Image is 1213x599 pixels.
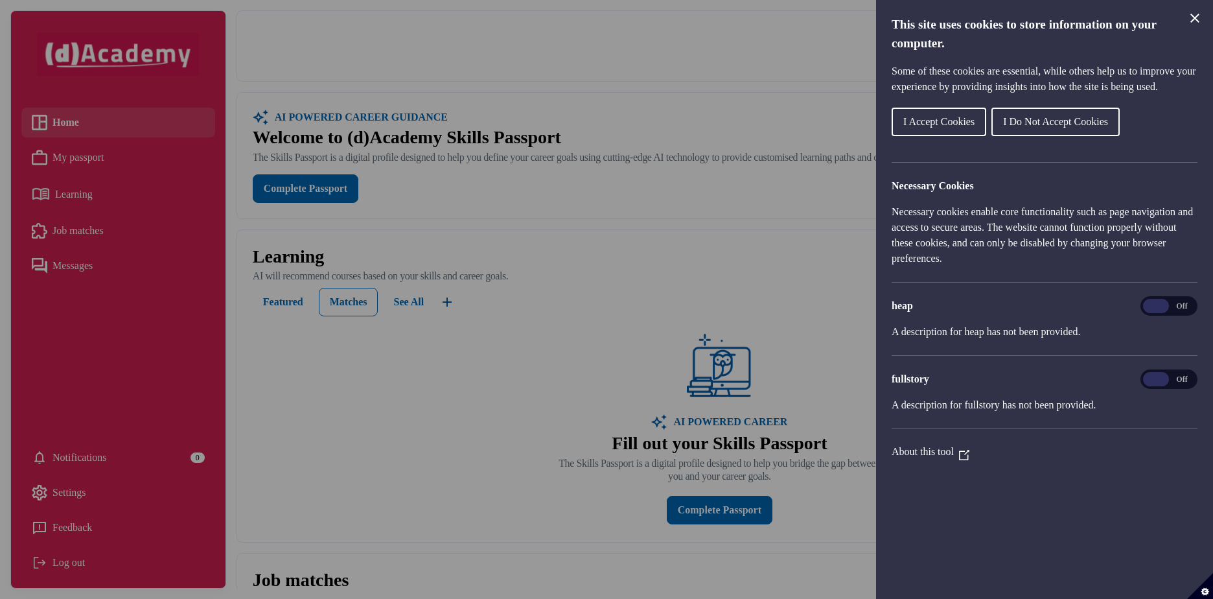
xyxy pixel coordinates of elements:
[892,371,1197,387] h3: fullstory
[1003,116,1108,127] span: I Do Not Accept Cookies
[892,204,1197,266] p: Necessary cookies enable core functionality such as page navigation and access to secure areas. T...
[892,64,1197,95] p: Some of these cookies are essential, while others help us to improve your experience by providing...
[892,446,969,457] a: About this tool
[1187,573,1213,599] button: Set cookie preferences
[892,298,1197,314] h3: heap
[1169,299,1195,313] span: Off
[903,116,975,127] span: I Accept Cookies
[892,178,1197,194] h2: Necessary Cookies
[892,397,1197,413] p: A description for fullstory has not been provided.
[1143,299,1169,313] span: On
[892,324,1197,340] p: A description for heap has not been provided.
[991,108,1120,136] button: I Do Not Accept Cookies
[1169,372,1195,386] span: Off
[892,16,1197,53] h1: This site uses cookies to store information on your computer.
[1187,10,1203,26] button: Close Cookie Control
[1143,372,1169,386] span: On
[892,108,986,136] button: I Accept Cookies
